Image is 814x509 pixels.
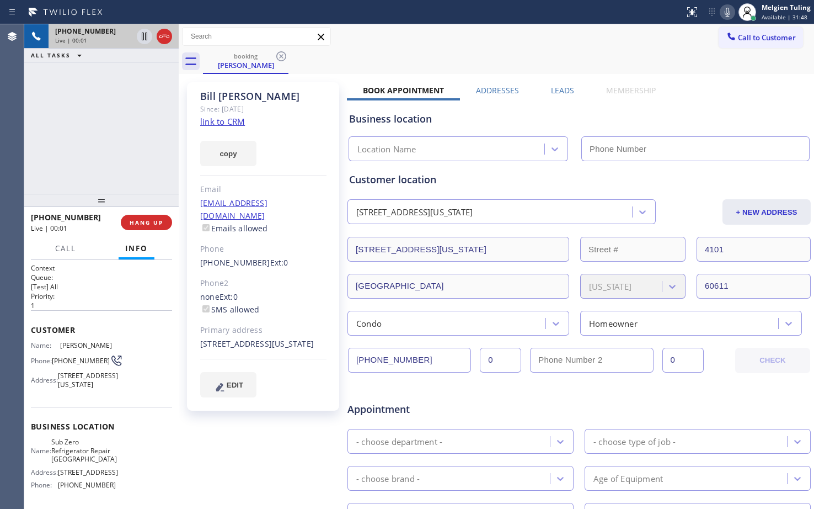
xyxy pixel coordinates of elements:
button: Hold Customer [137,29,152,44]
div: Age of Equipment [593,472,663,485]
div: Business location [349,112,809,126]
label: Leads [551,85,574,96]
span: Phone: [31,357,52,365]
div: Homeowner [589,317,638,330]
div: [STREET_ADDRESS][US_STATE] [356,206,473,219]
a: [PHONE_NUMBER] [200,257,270,268]
button: Info [119,238,154,259]
h2: Queue: [31,273,172,282]
button: + NEW ADDRESS [722,199,811,225]
button: CHECK [735,348,810,373]
span: [PERSON_NAME] [60,341,115,349]
span: Live | 00:01 [55,36,87,44]
label: Addresses [476,85,519,96]
div: Bill Mcnulty [204,49,287,73]
input: Phone Number 2 [530,348,653,373]
span: Customer [31,325,172,335]
span: Address: [31,468,58,476]
div: Email [200,183,326,196]
span: Ext: 0 [270,257,288,268]
input: Emails allowed [202,224,210,231]
span: [PHONE_NUMBER] [55,26,116,36]
span: [PHONE_NUMBER] [58,481,116,489]
span: Info [125,243,148,253]
div: Location Name [357,143,416,156]
span: [STREET_ADDRESS][US_STATE] [58,372,118,389]
input: Ext. [480,348,521,373]
label: Emails allowed [200,223,268,234]
span: Address: [31,376,58,384]
div: Melgien Tuling [762,3,811,12]
div: - choose brand - [356,472,420,485]
button: HANG UP [121,215,172,230]
label: Book Appointment [363,85,444,96]
span: Available | 31:48 [762,13,807,21]
div: - choose type of job - [593,435,676,448]
button: Call to Customer [719,27,803,48]
input: Search [183,28,330,45]
input: ZIP [697,274,811,299]
div: [PERSON_NAME] [204,60,287,70]
div: Customer location [349,172,809,187]
button: Call [49,238,83,259]
span: [PHONE_NUMBER] [52,357,110,365]
span: Name: [31,341,60,349]
span: Live | 00:01 [31,224,67,233]
span: ALL TASKS [31,51,71,59]
span: Business location [31,421,172,432]
div: [STREET_ADDRESS][US_STATE] [200,338,326,351]
a: [EMAIL_ADDRESS][DOMAIN_NAME] [200,198,267,221]
div: none [200,291,326,316]
span: [STREET_ADDRESS] [58,468,118,476]
input: Phone Number [581,136,810,161]
div: - choose department - [356,435,442,448]
input: Street # [580,237,686,262]
p: [Test] All [31,282,172,291]
input: Apt. # [697,237,811,262]
label: Membership [606,85,656,96]
span: Call [55,243,76,253]
button: Hang up [157,29,172,44]
span: Name: [31,447,51,455]
input: SMS allowed [202,305,210,312]
input: Ext. 2 [662,348,704,373]
div: Since: [DATE] [200,103,326,115]
input: Address [347,237,569,262]
button: copy [200,141,256,166]
input: City [347,274,569,299]
button: EDIT [200,372,256,397]
span: Ext: 0 [219,291,238,302]
span: Appointment [347,402,500,417]
span: HANG UP [130,219,163,226]
div: Phone [200,243,326,256]
p: 1 [31,301,172,310]
div: Condo [356,317,382,330]
input: Phone Number [348,348,471,373]
div: Phone2 [200,277,326,290]
label: SMS allowed [200,304,259,315]
span: Phone: [31,481,58,489]
div: Bill [PERSON_NAME] [200,90,326,103]
h2: Priority: [31,291,172,301]
button: ALL TASKS [24,49,93,62]
span: [PHONE_NUMBER] [31,212,101,222]
h1: Context [31,263,172,273]
button: Mute [720,4,735,20]
a: link to CRM [200,116,245,127]
span: Sub Zero Refrigerator Repair [GEOGRAPHIC_DATA] [51,438,117,463]
div: booking [204,52,287,60]
span: Call to Customer [738,33,796,43]
span: EDIT [227,381,243,389]
div: Primary address [200,324,326,337]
